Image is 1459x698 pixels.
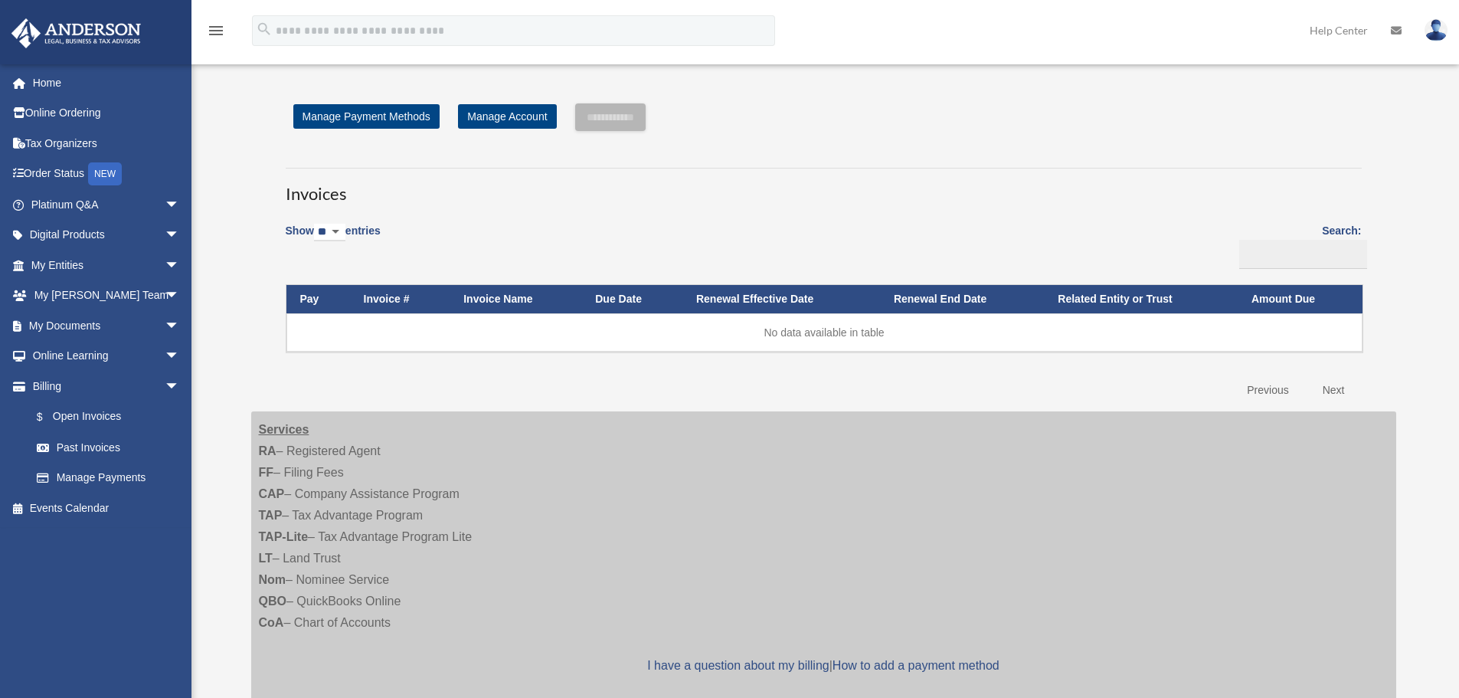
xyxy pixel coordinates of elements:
[286,313,1362,352] td: No data available in table
[1044,285,1238,313] th: Related Entity or Trust: activate to sort column ascending
[11,341,203,372] a: Online Learningarrow_drop_down
[11,280,203,311] a: My [PERSON_NAME] Teamarrow_drop_down
[286,168,1362,206] h3: Invoices
[45,408,53,427] span: $
[450,285,581,313] th: Invoice Name: activate to sort column ascending
[293,104,440,129] a: Manage Payment Methods
[259,552,273,565] strong: LT
[165,250,195,281] span: arrow_drop_down
[314,224,345,241] select: Showentries
[165,280,195,312] span: arrow_drop_down
[259,487,285,500] strong: CAP
[1239,240,1367,269] input: Search:
[1238,285,1362,313] th: Amount Due: activate to sort column ascending
[286,285,350,313] th: Pay: activate to sort column descending
[880,285,1044,313] th: Renewal End Date: activate to sort column ascending
[682,285,880,313] th: Renewal Effective Date: activate to sort column ascending
[165,371,195,402] span: arrow_drop_down
[581,285,682,313] th: Due Date: activate to sort column ascending
[11,493,203,523] a: Events Calendar
[259,655,1389,677] p: |
[21,432,195,463] a: Past Invoices
[259,530,309,543] strong: TAP-Lite
[1235,375,1300,406] a: Previous
[11,220,203,251] a: Digital Productsarrow_drop_down
[11,98,203,129] a: Online Ordering
[11,159,203,190] a: Order StatusNEW
[165,341,195,372] span: arrow_drop_down
[11,67,203,98] a: Home
[286,221,381,257] label: Show entries
[350,285,450,313] th: Invoice #: activate to sort column ascending
[647,659,829,672] a: I have a question about my billing
[11,371,195,401] a: Billingarrow_drop_down
[1425,19,1448,41] img: User Pic
[165,189,195,221] span: arrow_drop_down
[458,104,556,129] a: Manage Account
[11,250,203,280] a: My Entitiesarrow_drop_down
[1311,375,1356,406] a: Next
[88,162,122,185] div: NEW
[259,466,274,479] strong: FF
[11,189,203,220] a: Platinum Q&Aarrow_drop_down
[21,401,188,433] a: $Open Invoices
[207,27,225,40] a: menu
[256,21,273,38] i: search
[259,616,284,629] strong: CoA
[11,310,203,341] a: My Documentsarrow_drop_down
[259,444,276,457] strong: RA
[259,423,309,436] strong: Services
[21,463,195,493] a: Manage Payments
[1234,221,1362,269] label: Search:
[259,595,286,608] strong: QBO
[7,18,146,48] img: Anderson Advisors Platinum Portal
[833,659,999,672] a: How to add a payment method
[207,21,225,40] i: menu
[165,220,195,251] span: arrow_drop_down
[11,128,203,159] a: Tax Organizers
[165,310,195,342] span: arrow_drop_down
[259,573,286,586] strong: Nom
[259,509,283,522] strong: TAP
